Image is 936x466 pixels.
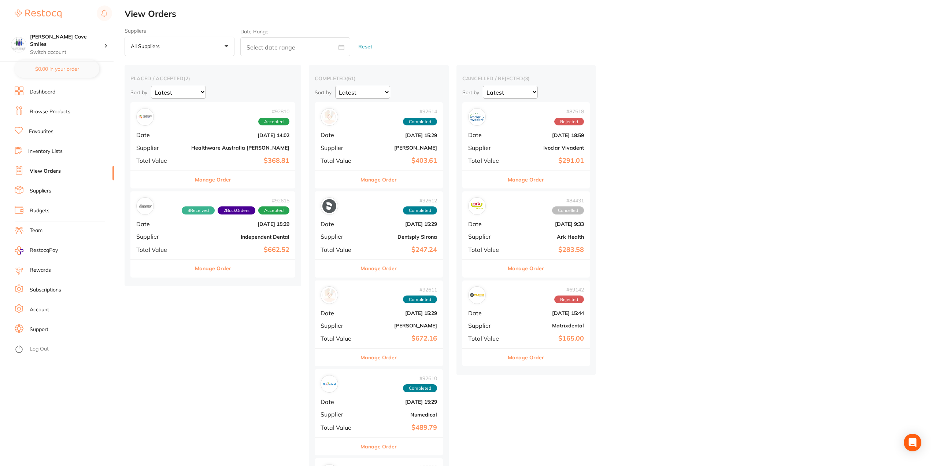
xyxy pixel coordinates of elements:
span: Completed [403,384,437,392]
a: Rewards [30,267,51,274]
span: Total Value [468,157,505,164]
span: # 92611 [403,287,437,293]
span: Accepted [258,206,289,214]
span: Completed [403,206,437,214]
b: $165.00 [511,335,584,342]
h4: Hallett Cove Smiles [30,33,104,48]
b: Numedical [363,412,437,418]
button: Manage Order [360,438,397,455]
b: [DATE] 18:59 [511,132,584,138]
span: Total Value [468,246,505,253]
button: Manage Order [360,349,397,366]
span: Date [136,221,185,227]
span: # 92610 [403,375,437,381]
a: Support [30,326,48,333]
h2: placed / accepted ( 2 ) [130,75,295,82]
a: Browse Products [30,108,70,115]
b: [DATE] 15:44 [511,310,584,316]
span: Date [321,221,358,227]
a: Suppliers [30,187,51,195]
span: # 87518 [554,109,584,114]
span: Supplier [468,233,505,240]
button: $0.00 in your order [15,60,99,78]
label: Suppliers [125,28,234,34]
b: Healthware Australia [PERSON_NAME] [191,145,289,151]
img: Ark Health [470,199,484,213]
span: Total Value [321,335,358,342]
b: Dentsply Sirona [363,234,437,240]
span: Completed [403,118,437,126]
a: Dashboard [30,88,55,96]
b: Ivoclar Vivadent [511,145,584,151]
input: Select date range [240,37,350,56]
span: # 84431 [552,198,584,203]
b: $291.01 [511,157,584,165]
b: $247.24 [363,246,437,254]
b: [DATE] 9:33 [511,221,584,227]
h2: cancelled / rejected ( 3 ) [462,75,590,82]
b: [PERSON_NAME] [363,323,437,329]
span: Total Value [321,246,358,253]
button: Manage Order [360,171,397,188]
span: RestocqPay [30,247,58,254]
span: Date [321,399,358,405]
a: Favourites [29,128,53,135]
button: Reset [356,37,374,56]
span: # 92810 [258,109,289,114]
span: # 92615 [182,198,289,203]
b: $403.61 [363,157,437,165]
b: Ark Health [511,234,584,240]
span: Total Value [136,157,185,164]
span: Total Value [468,335,505,342]
a: RestocqPay [15,246,58,255]
span: Supplier [321,322,358,329]
a: Subscriptions [30,286,61,294]
img: Matrixdental [470,288,484,302]
button: Manage Order [195,260,231,277]
button: Manage Order [508,349,544,366]
span: Total Value [321,157,358,164]
span: Supplier [136,144,185,151]
span: Total Value [136,246,185,253]
b: [DATE] 15:29 [191,221,289,227]
span: Rejected [554,118,584,126]
span: Back orders [218,206,255,214]
b: [PERSON_NAME] [363,145,437,151]
span: Received [182,206,215,214]
img: RestocqPay [15,246,23,255]
a: Budgets [30,207,49,214]
div: Independent Dental#926153Received2BackOrdersAcceptedDate[DATE] 15:29SupplierIndependent DentalTot... [130,191,295,278]
b: [DATE] 15:29 [363,399,437,405]
span: Supplier [468,322,505,329]
label: Date Range [240,29,269,34]
h2: View Orders [125,9,936,19]
img: Independent Dental [138,199,152,213]
span: Supplier [321,411,358,418]
b: [DATE] 14:02 [191,132,289,138]
img: Henry Schein Halas [322,288,336,302]
span: Supplier [468,144,505,151]
p: Sort by [462,89,479,96]
img: Healthware Australia Ridley [138,110,152,124]
b: $283.58 [511,246,584,254]
a: Restocq Logo [15,5,62,22]
p: Switch account [30,49,104,56]
p: All suppliers [131,43,163,49]
span: Supplier [321,233,358,240]
p: Sort by [130,89,147,96]
b: [DATE] 15:29 [363,132,437,138]
b: Independent Dental [191,234,289,240]
b: [DATE] 15:29 [363,310,437,316]
span: Rejected [554,296,584,304]
span: # 92614 [403,109,437,114]
img: Adam Dental [322,110,336,124]
button: Manage Order [508,171,544,188]
b: $368.81 [191,157,289,165]
button: Manage Order [195,171,231,188]
b: $489.79 [363,424,437,432]
span: Total Value [321,424,358,431]
p: Sort by [315,89,332,96]
span: Date [321,132,358,138]
span: Date [136,132,185,138]
button: Manage Order [508,260,544,277]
